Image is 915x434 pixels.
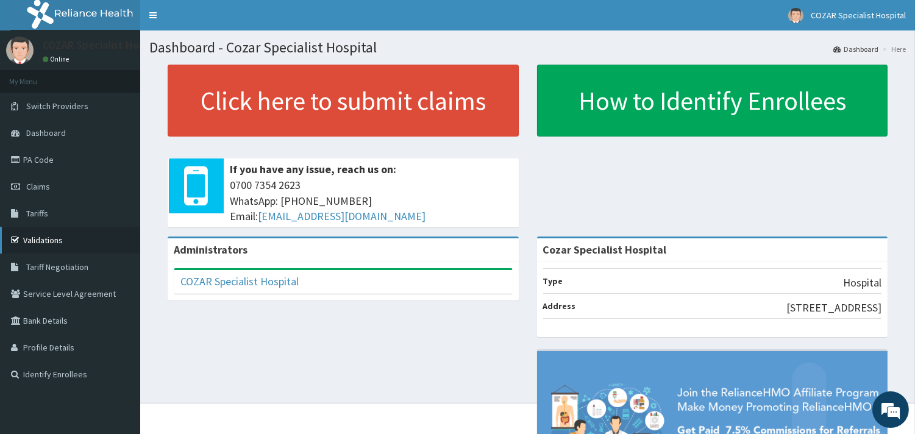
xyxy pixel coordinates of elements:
[543,301,576,311] b: Address
[174,243,247,257] b: Administrators
[149,40,906,55] h1: Dashboard - Cozar Specialist Hospital
[26,101,88,112] span: Switch Providers
[71,136,168,259] span: We're online!
[258,209,425,223] a: [EMAIL_ADDRESS][DOMAIN_NAME]
[811,10,906,21] span: COZAR Specialist Hospital
[26,127,66,138] span: Dashboard
[843,275,881,291] p: Hospital
[43,40,166,51] p: COZAR Specialist Hospital
[230,177,513,224] span: 0700 7354 2623 WhatsApp: [PHONE_NUMBER] Email:
[788,8,803,23] img: User Image
[180,274,299,288] a: COZAR Specialist Hospital
[43,55,72,63] a: Online
[63,68,205,84] div: Chat with us now
[26,208,48,219] span: Tariffs
[230,162,396,176] b: If you have any issue, reach us on:
[6,37,34,64] img: User Image
[537,65,888,137] a: How to Identify Enrollees
[543,243,667,257] strong: Cozar Specialist Hospital
[543,276,563,286] b: Type
[26,261,88,272] span: Tariff Negotiation
[168,65,519,137] a: Click here to submit claims
[833,44,878,54] a: Dashboard
[26,181,50,192] span: Claims
[880,44,906,54] li: Here
[23,61,49,91] img: d_794563401_company_1708531726252_794563401
[200,6,229,35] div: Minimize live chat window
[6,297,232,340] textarea: Type your message and hit 'Enter'
[786,300,881,316] p: [STREET_ADDRESS]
